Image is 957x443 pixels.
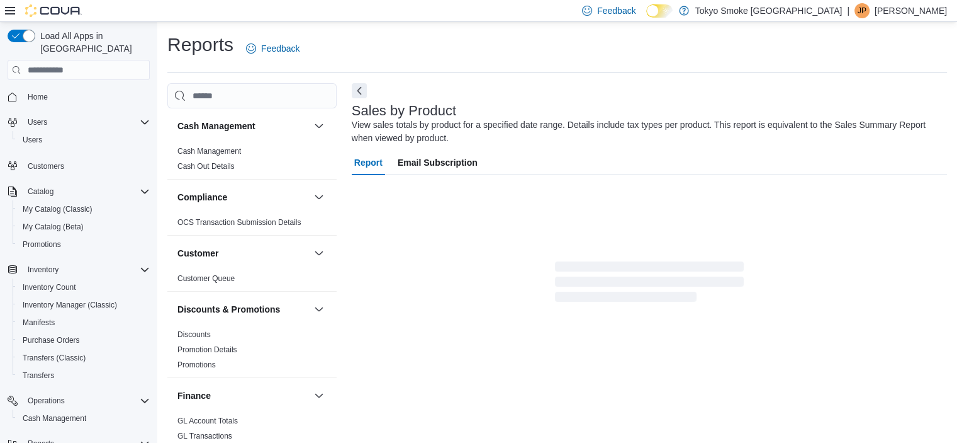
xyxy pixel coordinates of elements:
h3: Compliance [177,191,227,204]
button: Next [352,83,367,98]
button: Catalog [3,183,155,200]
div: Jonathan Penheiro [854,3,870,18]
button: Customers [3,156,155,175]
span: Users [18,132,150,147]
span: Home [28,92,48,102]
span: Email Subscription [398,150,478,175]
span: My Catalog (Classic) [23,204,92,214]
span: Catalog [23,184,150,199]
span: Purchase Orders [18,333,150,348]
span: Purchase Orders [23,335,80,345]
span: Promotion Details [177,345,237,355]
button: My Catalog (Classic) [13,200,155,218]
span: Cash Management [23,413,86,423]
span: Customers [28,161,64,171]
button: Compliance [177,191,309,204]
a: Cash Management [177,147,241,156]
button: Inventory [3,261,155,279]
span: Transfers [18,368,150,383]
button: Users [3,113,155,131]
span: Load All Apps in [GEOGRAPHIC_DATA] [35,30,150,55]
a: Purchase Orders [18,333,85,348]
a: Inventory Manager (Classic) [18,297,122,313]
span: Transfers (Classic) [23,353,86,363]
span: OCS Transaction Submission Details [177,217,301,227]
button: Cash Management [311,118,327,134]
span: GL Transactions [177,431,232,441]
button: Users [13,131,155,149]
a: Inventory Count [18,280,81,295]
a: Cash Out Details [177,162,235,171]
a: Transfers [18,368,59,383]
button: Cash Management [177,120,309,132]
button: Inventory Manager (Classic) [13,296,155,314]
input: Dark Mode [646,4,673,18]
span: My Catalog (Beta) [18,219,150,234]
span: Inventory Count [23,282,76,292]
span: Transfers (Classic) [18,350,150,365]
button: Cash Management [13,410,155,427]
span: Cash Out Details [177,161,235,171]
a: Users [18,132,47,147]
button: Purchase Orders [13,331,155,349]
span: GL Account Totals [177,416,238,426]
h3: Finance [177,389,211,402]
div: View sales totals by product for a specified date range. Details include tax types per product. T... [352,118,941,145]
span: Operations [28,396,65,406]
a: Customers [23,159,69,174]
div: Cash Management [167,144,337,179]
button: Operations [23,393,70,408]
span: Inventory Manager (Classic) [23,300,117,310]
span: Operations [23,393,150,408]
span: Inventory [23,262,150,277]
a: Promotions [18,237,66,252]
a: Cash Management [18,411,91,426]
p: | [847,3,849,18]
span: JP [858,3,866,18]
h3: Discounts & Promotions [177,303,280,316]
span: Manifests [23,318,55,328]
button: Operations [3,392,155,410]
h3: Sales by Product [352,103,456,118]
a: My Catalog (Classic) [18,202,98,217]
button: Finance [311,388,327,403]
h3: Cash Management [177,120,255,132]
button: Inventory [23,262,64,277]
button: Users [23,115,52,130]
span: Users [28,117,47,127]
span: Promotions [18,237,150,252]
h3: Customer [177,247,218,260]
p: Tokyo Smoke [GEOGRAPHIC_DATA] [695,3,842,18]
button: Customer [177,247,309,260]
span: Inventory [28,265,59,275]
a: Home [23,89,53,105]
a: Transfers (Classic) [18,350,91,365]
a: GL Transactions [177,432,232,440]
span: Catalog [28,187,53,197]
span: Users [23,115,150,130]
span: Cash Management [18,411,150,426]
button: Home [3,88,155,106]
div: Customer [167,271,337,291]
span: Home [23,89,150,105]
a: My Catalog (Beta) [18,219,89,234]
span: Report [354,150,383,175]
button: Compliance [311,190,327,205]
button: Transfers (Classic) [13,349,155,367]
span: Customer Queue [177,273,235,284]
a: Discounts [177,330,211,339]
span: Transfers [23,371,54,381]
a: Promotions [177,360,216,369]
span: Promotions [177,360,216,370]
a: Manifests [18,315,60,330]
span: My Catalog (Beta) [23,222,84,232]
span: Users [23,135,42,145]
button: Manifests [13,314,155,331]
button: Customer [311,246,327,261]
span: Discounts [177,330,211,340]
button: Transfers [13,367,155,384]
p: [PERSON_NAME] [875,3,947,18]
button: Finance [177,389,309,402]
span: Inventory Count [18,280,150,295]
